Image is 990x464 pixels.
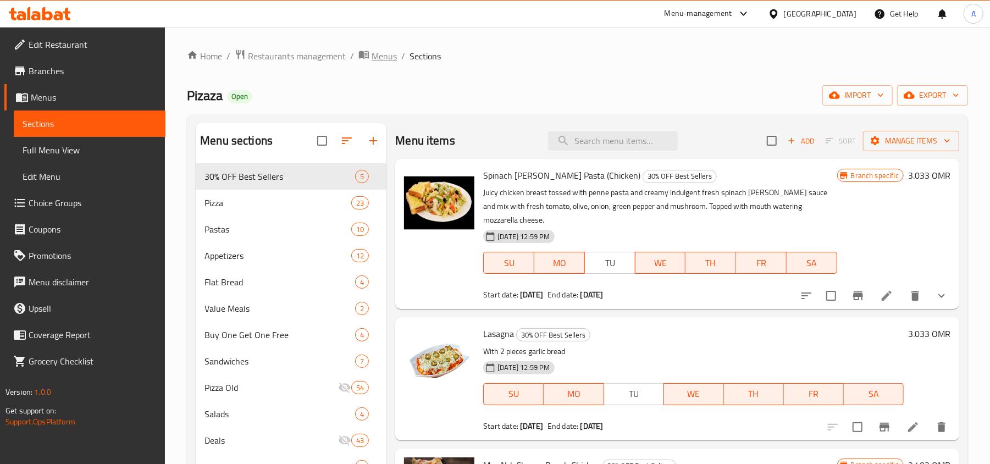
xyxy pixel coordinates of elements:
span: Grocery Checklist [29,355,157,368]
span: FR [788,386,839,402]
span: Version: [5,385,32,399]
button: FR [784,383,844,405]
b: [DATE] [580,419,604,433]
button: SU [483,383,544,405]
div: items [351,196,369,209]
button: MO [534,252,585,274]
span: Deals [204,434,338,447]
div: Pizza Old54 [196,374,386,401]
h6: 3.033 OMR [908,168,950,183]
a: Promotions [4,242,165,269]
button: Add [783,132,818,150]
span: Promotions [29,249,157,262]
a: Coupons [4,216,165,242]
span: Start date: [483,419,518,433]
svg: Show Choices [935,289,948,302]
span: Coupons [29,223,157,236]
p: With 2 pieces garlic bread [483,345,904,358]
span: SA [791,255,833,271]
span: 30% OFF Best Sellers [517,329,590,341]
span: Branch specific [847,170,903,181]
button: show more [928,283,955,309]
span: Menus [31,91,157,104]
div: Value Meals2 [196,295,386,322]
button: Branch-specific-item [845,283,871,309]
span: Restaurants management [248,49,346,63]
div: items [355,407,369,421]
span: Sandwiches [204,355,355,368]
span: WE [640,255,682,271]
span: 30% OFF Best Sellers [643,170,716,183]
span: Salads [204,407,355,421]
span: import [831,89,884,102]
div: Sandwiches7 [196,348,386,374]
div: Menu-management [665,7,732,20]
span: Manage items [872,134,950,148]
div: Appetizers12 [196,242,386,269]
a: Branches [4,58,165,84]
a: Coverage Report [4,322,165,348]
span: WE [668,386,720,402]
button: TU [584,252,635,274]
h2: Menu sections [200,132,273,149]
span: 4 [356,409,368,419]
h2: Menu items [395,132,455,149]
button: export [897,85,968,106]
span: Edit Menu [23,170,157,183]
div: items [351,249,369,262]
a: Edit Restaurant [4,31,165,58]
button: MO [544,383,604,405]
span: Upsell [29,302,157,315]
button: SA [787,252,837,274]
div: Value Meals [204,302,355,315]
a: Home [187,49,222,63]
button: FR [736,252,787,274]
span: Select to update [846,416,869,439]
span: 5 [356,172,368,182]
span: Edit Restaurant [29,38,157,51]
button: import [822,85,893,106]
button: WE [635,252,686,274]
span: SU [488,255,530,271]
span: Pizaza [187,83,223,108]
a: Full Menu View [14,137,165,163]
span: Menus [372,49,397,63]
span: TU [589,255,631,271]
span: Flat Bread [204,275,355,289]
button: delete [928,414,955,440]
span: Add [786,135,816,147]
span: Pastas [204,223,351,236]
span: 4 [356,330,368,340]
span: Appetizers [204,249,351,262]
nav: breadcrumb [187,49,968,63]
div: items [355,275,369,289]
button: TH [685,252,736,274]
span: Full Menu View [23,143,157,157]
span: Coverage Report [29,328,157,341]
span: SA [848,386,899,402]
span: 43 [352,435,368,446]
span: MO [539,255,580,271]
a: Edit menu item [906,421,920,434]
span: Sort sections [334,128,360,154]
span: 54 [352,383,368,393]
span: 10 [352,224,368,235]
button: Manage items [863,131,959,151]
div: Pizza23 [196,190,386,216]
span: TU [609,386,660,402]
span: Buy One Get One Free [204,328,355,341]
img: Lasagna [404,326,474,396]
span: Select to update [820,284,843,307]
b: [DATE] [520,419,543,433]
span: 12 [352,251,368,261]
span: [DATE] 12:59 PM [493,362,554,373]
span: Menu disclaimer [29,275,157,289]
a: Upsell [4,295,165,322]
b: [DATE] [580,288,604,302]
span: Select section [760,129,783,152]
span: FR [740,255,782,271]
div: [GEOGRAPHIC_DATA] [784,8,856,20]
